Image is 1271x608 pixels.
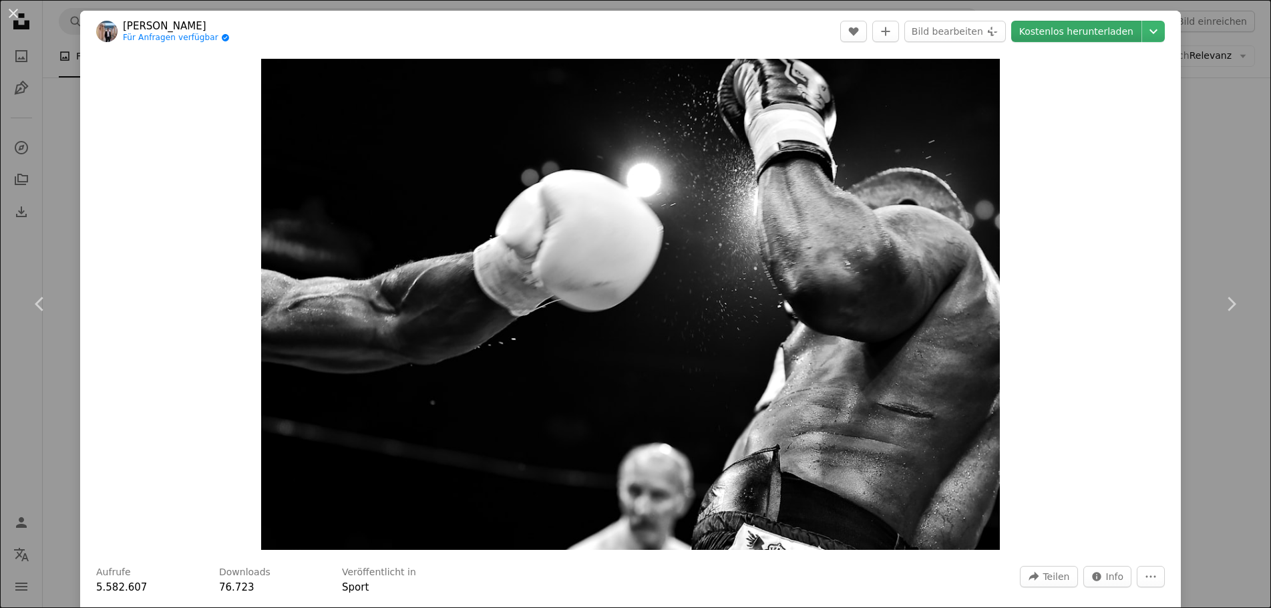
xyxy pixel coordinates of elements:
span: Info [1106,567,1124,587]
h3: Downloads [219,566,270,579]
span: 76.723 [219,581,254,593]
span: Teilen [1043,567,1069,587]
button: Weitere Aktionen [1137,566,1165,587]
button: Downloadgröße auswählen [1142,21,1165,42]
img: Zum Profil von Johann Walter Bantz [96,21,118,42]
img: Linker Haken in einem Boxkampf [261,59,1000,550]
a: Kostenlos herunterladen [1011,21,1141,42]
h3: Aufrufe [96,566,131,579]
button: Zu Kollektion hinzufügen [872,21,899,42]
button: Statistiken zu diesem Bild [1083,566,1132,587]
a: Weiter [1191,240,1271,368]
button: Gefällt mir [840,21,867,42]
button: Dieses Bild teilen [1020,566,1077,587]
a: Für Anfragen verfügbar [123,33,230,43]
button: Dieses Bild heranzoomen [261,59,1000,550]
h3: Veröffentlicht in [342,566,416,579]
span: 5.582.607 [96,581,147,593]
a: Sport [342,581,369,593]
a: [PERSON_NAME] [123,19,230,33]
button: Bild bearbeiten [904,21,1006,42]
